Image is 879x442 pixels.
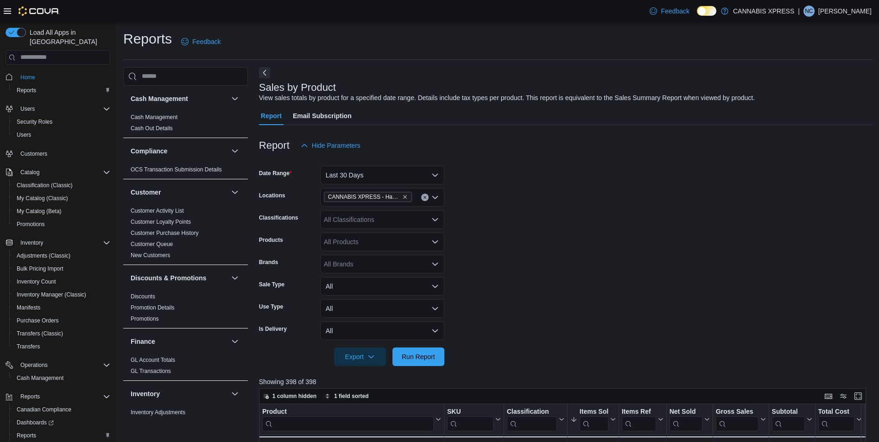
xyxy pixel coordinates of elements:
p: CANNABIS XPRESS [733,6,794,17]
button: Discounts & Promotions [131,273,228,283]
span: Security Roles [13,116,110,127]
span: Reports [17,432,36,439]
div: SKU [447,407,493,416]
label: Products [259,236,283,244]
span: Purchase Orders [13,315,110,326]
button: Canadian Compliance [9,403,114,416]
a: Discounts [131,293,155,300]
a: Feedback [646,2,693,20]
div: Gross Sales [715,407,758,416]
span: Users [17,103,110,114]
button: Subtotal [771,407,812,431]
button: Reports [17,391,44,402]
span: My Catalog (Classic) [17,195,68,202]
button: Catalog [17,167,43,178]
div: Finance [123,354,248,380]
span: Inventory Count [13,276,110,287]
button: Product [262,407,441,431]
button: Discounts & Promotions [229,272,240,284]
span: Operations [20,361,48,369]
span: Promotions [13,219,110,230]
span: 1 field sorted [334,392,369,400]
span: Customer Activity List [131,207,184,215]
button: Inventory Manager (Classic) [9,288,114,301]
span: Hide Parameters [312,141,360,150]
a: Adjustments (Classic) [13,250,74,261]
button: Security Roles [9,115,114,128]
button: Customers [2,147,114,160]
span: Customer Queue [131,240,173,248]
h3: Finance [131,337,155,346]
span: Manifests [17,304,40,311]
button: Manifests [9,301,114,314]
button: Operations [2,359,114,372]
span: GL Account Totals [131,356,175,364]
span: Customers [17,148,110,159]
button: Compliance [229,145,240,157]
button: Adjustments (Classic) [9,249,114,262]
a: Customer Activity List [131,208,184,214]
button: Users [9,128,114,141]
span: Inventory Manager (Classic) [17,291,86,298]
label: Use Type [259,303,283,310]
button: Total Cost [818,407,861,431]
span: Cash Management [17,374,63,382]
span: Adjustments (Classic) [13,250,110,261]
button: Finance [229,336,240,347]
span: Reports [13,430,110,441]
button: Bulk Pricing Import [9,262,114,275]
span: My Catalog (Beta) [13,206,110,217]
span: Transfers (Classic) [17,330,63,337]
button: Users [2,102,114,115]
a: Promotion Details [131,304,175,311]
button: All [320,277,444,296]
div: Items Sold [580,407,608,431]
span: Transfers [13,341,110,352]
span: Feedback [661,6,689,16]
span: Export [340,347,380,366]
a: Cash Management [13,373,67,384]
button: 1 column hidden [259,391,320,402]
div: Items Ref [621,407,656,416]
span: Security Roles [17,118,52,126]
input: Dark Mode [697,6,716,16]
span: Manifests [13,302,110,313]
a: Home [17,72,39,83]
button: Items Ref [621,407,663,431]
a: GL Transactions [131,368,171,374]
button: My Catalog (Beta) [9,205,114,218]
p: [PERSON_NAME] [818,6,872,17]
span: Purchase Orders [17,317,59,324]
div: Subtotal [771,407,804,416]
button: Transfers (Classic) [9,327,114,340]
h3: Report [259,140,290,151]
span: Promotions [17,221,45,228]
button: Inventory [2,236,114,249]
a: Inventory Adjustments [131,409,185,416]
a: Dashboards [9,416,114,429]
button: My Catalog (Classic) [9,192,114,205]
button: Net Sold [669,407,709,431]
span: NC [805,6,813,17]
button: Users [17,103,38,114]
a: Manifests [13,302,44,313]
button: Cash Management [9,372,114,385]
a: Promotions [131,316,159,322]
a: Cash Management [131,114,177,120]
span: Reports [13,85,110,96]
span: Catalog [20,169,39,176]
p: | [798,6,800,17]
span: Bulk Pricing Import [13,263,110,274]
div: Classification [506,407,556,416]
div: Cash Management [123,112,248,138]
button: Compliance [131,146,228,156]
span: Reports [17,87,36,94]
button: Enter fullscreen [853,391,864,402]
button: Customer [229,187,240,198]
label: Sale Type [259,281,285,288]
span: Transfers (Classic) [13,328,110,339]
span: Reports [17,391,110,402]
span: Promotion Details [131,304,175,311]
